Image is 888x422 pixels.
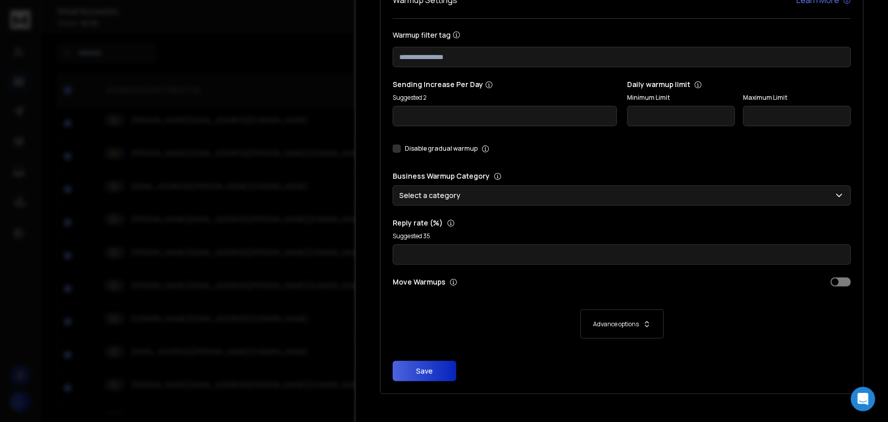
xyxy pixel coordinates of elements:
[393,94,616,102] p: Suggested 2
[393,232,851,240] p: Suggested 35
[403,310,841,339] button: Advance options
[743,94,851,102] label: Maximum Limit
[393,218,851,228] p: Reply rate (%)
[393,31,851,39] label: Warmup filter tag
[593,320,639,328] p: Advance options
[393,361,456,381] button: Save
[393,277,618,287] p: Move Warmups
[405,145,478,153] label: Disable gradual warmup
[851,387,875,411] div: Open Intercom Messenger
[393,79,616,90] p: Sending Increase Per Day
[627,79,851,90] p: Daily warmup limit
[399,190,464,201] p: Select a category
[393,171,851,181] p: Business Warmup Category
[627,94,735,102] label: Minimum Limit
